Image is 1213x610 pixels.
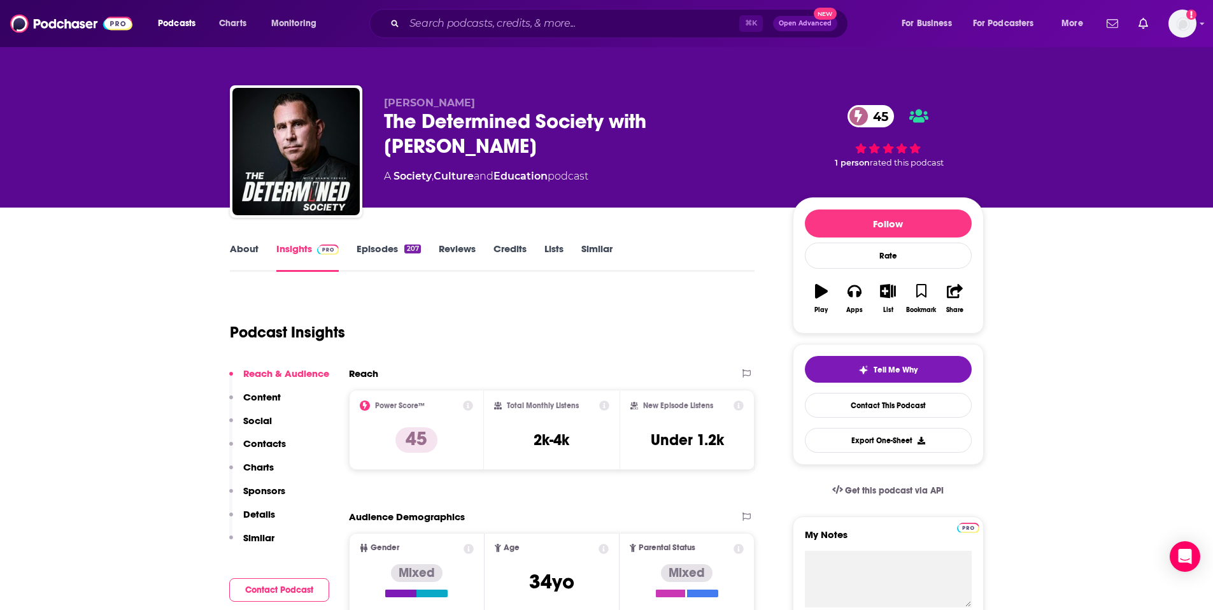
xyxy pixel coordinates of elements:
[1170,541,1200,572] div: Open Intercom Messenger
[893,13,968,34] button: open menu
[357,243,420,272] a: Episodes207
[773,16,837,31] button: Open AdvancedNew
[883,306,893,314] div: List
[805,243,972,269] div: Rate
[957,521,979,533] a: Pro website
[838,276,871,322] button: Apps
[158,15,195,32] span: Podcasts
[639,544,695,552] span: Parental Status
[349,367,378,379] h2: Reach
[507,401,579,410] h2: Total Monthly Listens
[243,532,274,544] p: Similar
[243,461,274,473] p: Charts
[375,401,425,410] h2: Power Score™
[232,88,360,215] img: The Determined Society with Shawn French
[391,564,443,582] div: Mixed
[229,391,281,415] button: Content
[394,170,432,182] a: Society
[229,578,329,602] button: Contact Podcast
[10,11,132,36] img: Podchaser - Follow, Share and Rate Podcasts
[432,170,434,182] span: ,
[474,170,493,182] span: and
[1186,10,1196,20] svg: Add a profile image
[434,170,474,182] a: Culture
[349,511,465,523] h2: Audience Demographics
[1102,13,1123,34] a: Show notifications dropdown
[846,306,863,314] div: Apps
[243,391,281,403] p: Content
[858,365,869,375] img: tell me why sparkle
[643,401,713,410] h2: New Episode Listens
[805,528,972,551] label: My Notes
[243,508,275,520] p: Details
[529,569,574,594] span: 34 yo
[229,437,286,461] button: Contacts
[371,544,399,552] span: Gender
[870,158,944,167] span: rated this podcast
[805,393,972,418] a: Contact This Podcast
[835,158,870,167] span: 1 person
[805,356,972,383] button: tell me why sparkleTell Me Why
[860,105,895,127] span: 45
[439,243,476,272] a: Reviews
[739,15,763,32] span: ⌘ K
[946,306,963,314] div: Share
[219,15,246,32] span: Charts
[229,485,285,508] button: Sponsors
[243,485,285,497] p: Sponsors
[262,13,333,34] button: open menu
[404,13,739,34] input: Search podcasts, credits, & more...
[905,276,938,322] button: Bookmark
[874,365,918,375] span: Tell Me Why
[229,415,272,438] button: Social
[211,13,254,34] a: Charts
[1061,15,1083,32] span: More
[793,97,984,176] div: 45 1 personrated this podcast
[906,306,936,314] div: Bookmark
[493,170,548,182] a: Education
[230,243,259,272] a: About
[814,8,837,20] span: New
[845,485,944,496] span: Get this podcast via API
[848,105,895,127] a: 45
[805,209,972,238] button: Follow
[395,427,437,453] p: 45
[1168,10,1196,38] img: User Profile
[822,475,954,506] a: Get this podcast via API
[1168,10,1196,38] button: Show profile menu
[229,461,274,485] button: Charts
[149,13,212,34] button: open menu
[902,15,952,32] span: For Business
[230,323,345,342] h1: Podcast Insights
[871,276,904,322] button: List
[271,15,316,32] span: Monitoring
[243,367,329,379] p: Reach & Audience
[229,508,275,532] button: Details
[965,13,1053,34] button: open menu
[938,276,971,322] button: Share
[581,243,613,272] a: Similar
[381,9,860,38] div: Search podcasts, credits, & more...
[957,523,979,533] img: Podchaser Pro
[805,276,838,322] button: Play
[276,243,339,272] a: InsightsPodchaser Pro
[384,97,475,109] span: [PERSON_NAME]
[651,430,724,450] h3: Under 1.2k
[779,20,832,27] span: Open Advanced
[1053,13,1099,34] button: open menu
[544,243,564,272] a: Lists
[805,428,972,453] button: Export One-Sheet
[404,245,420,253] div: 207
[1168,10,1196,38] span: Logged in as brenda_epic
[229,532,274,555] button: Similar
[814,306,828,314] div: Play
[243,437,286,450] p: Contacts
[661,564,713,582] div: Mixed
[504,544,520,552] span: Age
[229,367,329,391] button: Reach & Audience
[493,243,527,272] a: Credits
[1133,13,1153,34] a: Show notifications dropdown
[973,15,1034,32] span: For Podcasters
